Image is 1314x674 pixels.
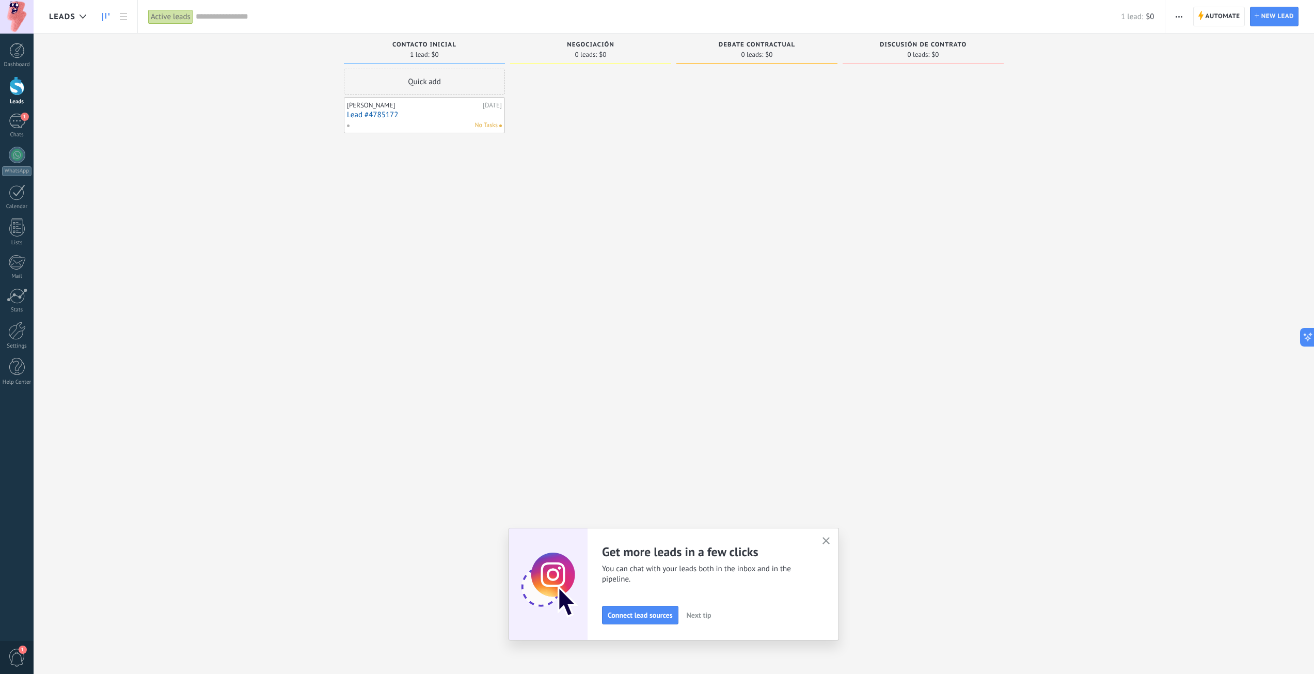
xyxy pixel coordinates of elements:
a: New lead [1250,7,1299,26]
div: Settings [2,343,32,350]
h2: Get more leads in a few clicks [602,544,810,560]
span: 1 [19,646,27,654]
div: Discusión de contrato [848,41,999,50]
div: Debate contractual [682,41,832,50]
span: Contacto inicial [392,41,456,49]
span: Next tip [687,612,711,619]
span: No Tasks [474,121,498,130]
span: $0 [1146,12,1154,22]
span: 1 lead: [410,52,429,58]
span: $0 [931,52,939,58]
span: Negociación [567,41,614,49]
span: 0 leads: [575,52,597,58]
div: Calendar [2,203,32,210]
span: 1 lead: [1121,12,1143,22]
span: $0 [432,52,439,58]
span: 0 leads: [741,52,764,58]
button: Connect lead sources [602,606,678,624]
a: Leads [97,7,115,27]
a: List [115,7,132,27]
button: More [1171,7,1186,26]
div: Mail [2,273,32,280]
div: [PERSON_NAME] [347,101,480,109]
span: You can chat with your leads both in the inbox and in the pipeline. [602,564,810,585]
div: Help Center [2,379,32,386]
span: Debate contractual [719,41,795,49]
span: New lead [1261,7,1294,26]
div: Quick add [344,69,505,95]
div: Chats [2,132,32,138]
div: Negociación [515,41,666,50]
span: Connect lead sources [608,612,673,619]
span: Automate [1206,7,1240,26]
span: No todo assigned [499,124,502,127]
div: Stats [2,307,32,314]
span: 1 [21,113,29,121]
button: Next tip [682,607,716,623]
div: WhatsApp [2,166,31,176]
a: Automate [1193,7,1245,26]
a: Lead #4785172 [347,111,502,119]
span: Discusión de contrato [880,41,967,49]
div: Contacto inicial [349,41,500,50]
div: Active leads [148,9,193,24]
div: Lists [2,240,32,246]
div: Leads [2,99,32,105]
span: 0 leads: [908,52,930,58]
span: Leads [49,12,75,22]
span: $0 [765,52,772,58]
div: Dashboard [2,61,32,68]
div: [DATE] [483,101,502,109]
span: $0 [599,52,606,58]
